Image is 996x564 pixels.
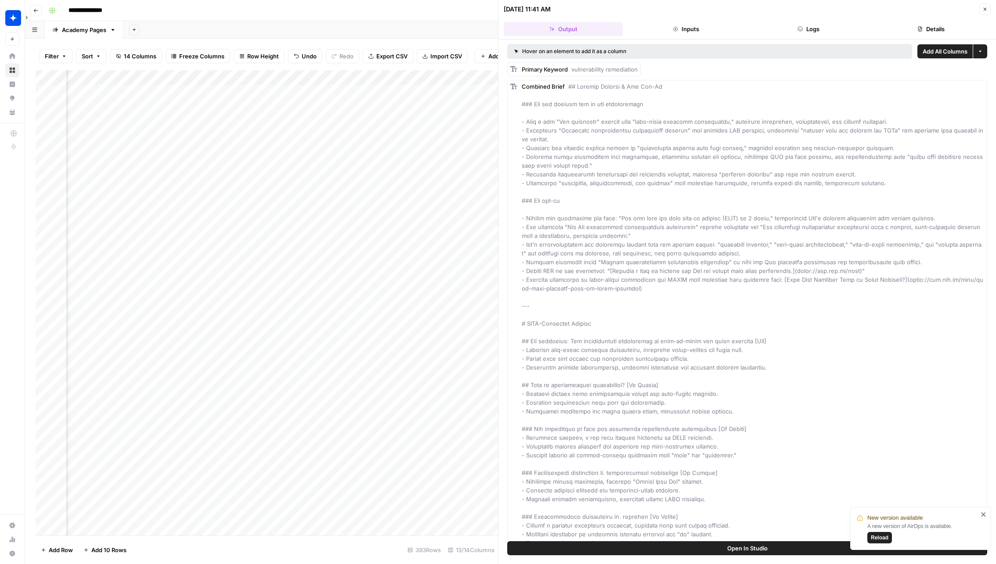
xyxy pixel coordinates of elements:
[867,532,892,543] button: Reload
[5,49,19,63] a: Home
[5,91,19,105] a: Opportunities
[923,47,967,56] span: Add All Columns
[49,546,73,554] span: Add Row
[339,52,354,61] span: Redo
[302,52,317,61] span: Undo
[288,49,322,63] button: Undo
[166,49,230,63] button: Freeze Columns
[5,10,21,26] img: Wiz Logo
[727,544,768,553] span: Open In Studio
[5,7,19,29] button: Workspace: Wiz
[5,546,19,560] button: Help + Support
[45,21,123,39] a: Academy Pages
[871,534,888,542] span: Reload
[749,22,868,36] button: Logs
[404,543,444,557] div: 393 Rows
[62,25,106,34] div: Academy Pages
[917,44,973,58] button: Add All Columns
[5,532,19,546] a: Usage
[363,49,413,63] button: Export CSV
[444,543,498,557] div: 13/14 Columns
[234,49,285,63] button: Row Height
[872,22,991,36] button: Details
[514,47,766,55] div: Hover on an element to add it as a column
[867,514,923,522] span: New version available
[110,49,162,63] button: 14 Columns
[626,22,745,36] button: Inputs
[475,49,528,63] button: Add Column
[571,66,638,73] span: vulnerability remediation
[45,52,59,61] span: Filter
[867,522,978,543] div: A new version of AirOps is available.
[430,52,462,61] span: Import CSV
[124,52,156,61] span: 14 Columns
[417,49,468,63] button: Import CSV
[76,49,107,63] button: Sort
[504,5,551,14] div: [DATE] 11:41 AM
[179,52,224,61] span: Freeze Columns
[5,105,19,119] a: Your Data
[981,511,987,518] button: close
[507,541,987,555] button: Open In Studio
[5,63,19,77] a: Browse
[376,52,408,61] span: Export CSV
[91,546,126,554] span: Add 10 Rows
[5,518,19,532] a: Settings
[522,83,565,90] span: Combined Brief
[5,77,19,91] a: Insights
[522,66,568,73] span: Primary Keyword
[488,52,522,61] span: Add Column
[36,543,78,557] button: Add Row
[326,49,359,63] button: Redo
[247,52,279,61] span: Row Height
[82,52,93,61] span: Sort
[78,543,132,557] button: Add 10 Rows
[39,49,72,63] button: Filter
[504,22,623,36] button: Output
